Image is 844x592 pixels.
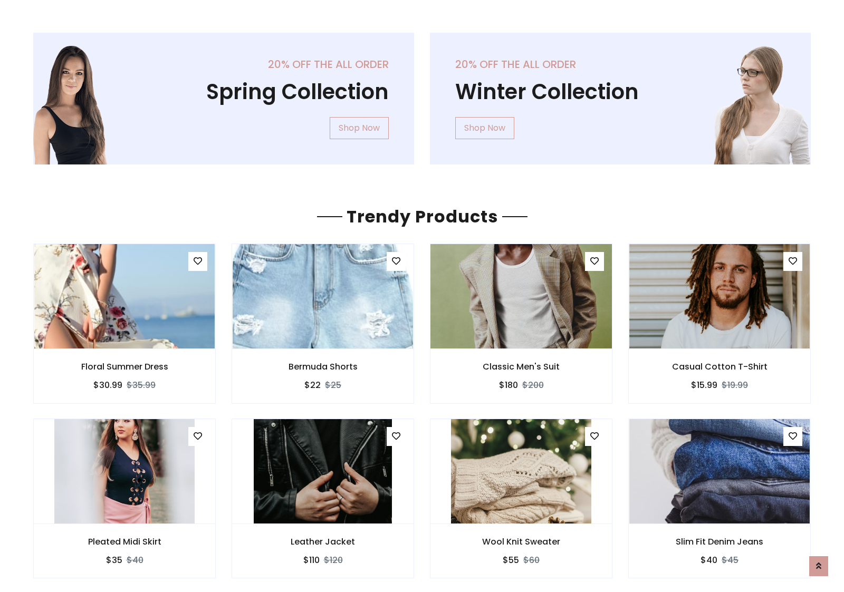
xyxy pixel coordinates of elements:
del: $45 [722,554,738,566]
h6: Classic Men's Suit [430,362,612,372]
h6: $180 [499,380,518,390]
del: $25 [325,379,341,391]
del: $60 [523,554,540,566]
h6: Pleated Midi Skirt [34,537,215,547]
a: Shop Now [330,117,389,139]
h5: 20% off the all order [455,58,785,71]
h6: $55 [503,555,519,565]
del: $19.99 [722,379,748,391]
h6: Casual Cotton T-Shirt [629,362,810,372]
h6: Slim Fit Denim Jeans [629,537,810,547]
h6: $30.99 [93,380,122,390]
a: Shop Now [455,117,514,139]
h6: $35 [106,555,122,565]
h6: $22 [304,380,321,390]
h1: Spring Collection [59,79,389,104]
h6: Wool Knit Sweater [430,537,612,547]
h6: Bermuda Shorts [232,362,414,372]
del: $120 [324,554,343,566]
del: $200 [522,379,544,391]
h1: Winter Collection [455,79,785,104]
h6: $40 [701,555,717,565]
del: $35.99 [127,379,156,391]
h6: Leather Jacket [232,537,414,547]
h6: Floral Summer Dress [34,362,215,372]
h5: 20% off the all order [59,58,389,71]
span: Trendy Products [342,205,502,228]
h6: $15.99 [691,380,717,390]
h6: $110 [303,555,320,565]
del: $40 [127,554,143,566]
